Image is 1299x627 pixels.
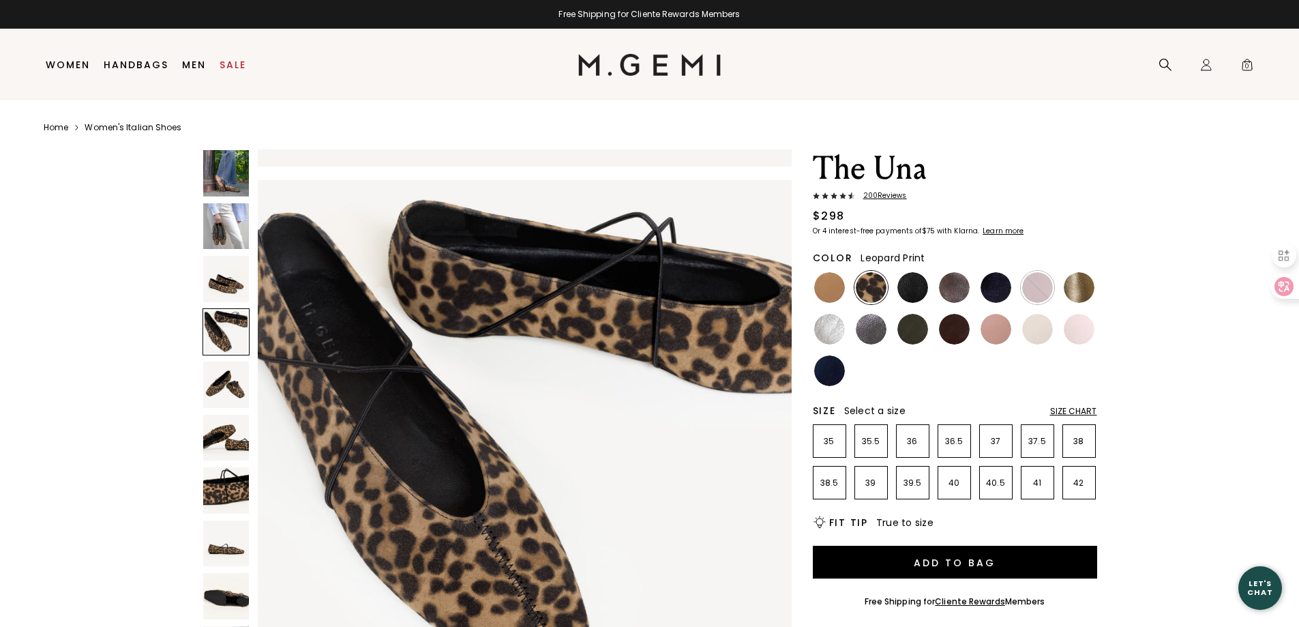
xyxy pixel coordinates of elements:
img: Chocolate [939,314,970,345]
a: 200Reviews [813,192,1097,203]
p: 41 [1021,478,1054,489]
p: 37.5 [1021,436,1054,447]
span: Leopard Print [861,251,925,265]
a: Sale [220,59,246,70]
img: Midnight Blue [981,272,1011,303]
p: 37 [980,436,1012,447]
img: The Una [203,467,250,514]
img: The Una [203,203,250,250]
img: Burgundy [1022,272,1053,303]
p: 39.5 [897,478,929,489]
h2: Size [813,405,836,416]
div: $298 [813,208,845,224]
img: Silver [814,314,845,345]
img: Black [897,272,928,303]
div: Size Chart [1050,406,1097,417]
div: Let's Chat [1238,579,1282,596]
img: Cocoa [939,272,970,303]
img: Navy [814,355,845,386]
span: 200 Review s [855,192,907,200]
img: Gold [1064,272,1094,303]
p: 38.5 [813,478,846,489]
klarna-placement-style-body: with Klarna [937,226,981,236]
img: Military [897,314,928,345]
a: Women [46,59,90,70]
a: Men [182,59,206,70]
a: Cliente Rewards [935,596,1005,607]
img: The Una [203,256,250,302]
p: 39 [855,478,887,489]
h2: Color [813,252,853,263]
h1: The Una [813,149,1097,188]
span: 0 [1240,61,1254,74]
span: True to size [876,516,934,529]
p: 36 [897,436,929,447]
span: Select a size [844,404,906,418]
p: 35.5 [855,436,887,447]
img: M.Gemi [578,54,721,76]
img: The Una [203,415,250,461]
a: Learn more [981,227,1024,235]
img: Leopard Print [856,272,886,303]
p: 40 [938,478,970,489]
img: The Una [203,362,250,408]
img: Gunmetal [856,314,886,345]
img: Ballerina Pink [1064,314,1094,345]
img: Ecru [1022,314,1053,345]
klarna-placement-style-amount: $75 [922,226,935,236]
img: The Una [203,150,250,196]
klarna-placement-style-body: Or 4 interest-free payments of [813,226,922,236]
button: Add to Bag [813,546,1097,579]
p: 36.5 [938,436,970,447]
img: Antique Rose [981,314,1011,345]
img: The Una [203,573,250,619]
a: Home [44,122,68,133]
a: Handbags [104,59,168,70]
div: Free Shipping for Members [865,596,1045,607]
p: 35 [813,436,846,447]
p: 42 [1063,478,1095,489]
img: The Una [203,521,250,567]
klarna-placement-style-cta: Learn more [983,226,1024,236]
a: Women's Italian Shoes [85,122,181,133]
p: 40.5 [980,478,1012,489]
p: 38 [1063,436,1095,447]
img: Light Tan [814,272,845,303]
h2: Fit Tip [829,517,868,528]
